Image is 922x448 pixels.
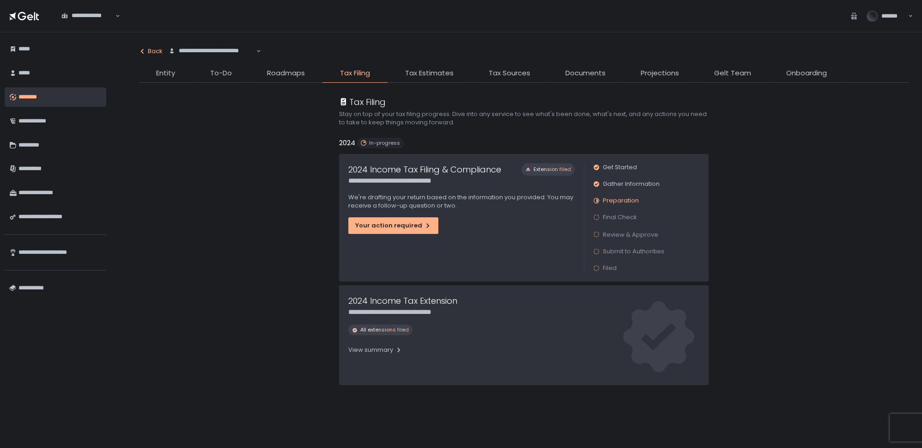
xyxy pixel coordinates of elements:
span: Extension filed [534,166,571,173]
input: Search for option [61,20,115,29]
span: In-progress [369,140,400,147]
span: All extensions filed [360,326,409,333]
div: View summary [348,346,402,354]
span: Roadmaps [267,68,305,79]
div: Back [139,47,163,55]
span: Filed [603,264,617,272]
div: Search for option [163,42,261,61]
span: Submit to Authorities [603,247,664,256]
button: View summary [348,343,402,357]
span: Tax Sources [489,68,530,79]
span: Get Started [603,163,637,172]
span: Tax Filing [340,68,370,79]
span: Gather Information [603,180,660,188]
span: Tax Estimates [405,68,454,79]
div: Search for option [55,6,120,25]
span: Preparation [603,196,639,205]
p: We're drafting your return based on the information you provided. You may receive a follow-up que... [348,193,575,210]
button: Back [139,42,163,61]
span: Final Check [603,213,637,221]
span: Review & Approve [603,230,658,239]
span: Documents [565,68,606,79]
span: To-Do [210,68,232,79]
div: Tax Filing [339,96,386,108]
h2: 2024 [339,138,355,148]
span: Projections [641,68,679,79]
span: Entity [156,68,175,79]
button: Your action required [348,217,438,234]
input: Search for option [169,55,255,64]
h2: Stay on top of your tax filing progress. Dive into any service to see what's been done, what's ne... [339,110,709,127]
span: Onboarding [786,68,827,79]
span: Gelt Team [714,68,751,79]
div: Your action required [355,221,431,230]
h1: 2024 Income Tax Extension [348,295,457,307]
h1: 2024 Income Tax Filing & Compliance [348,163,501,176]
